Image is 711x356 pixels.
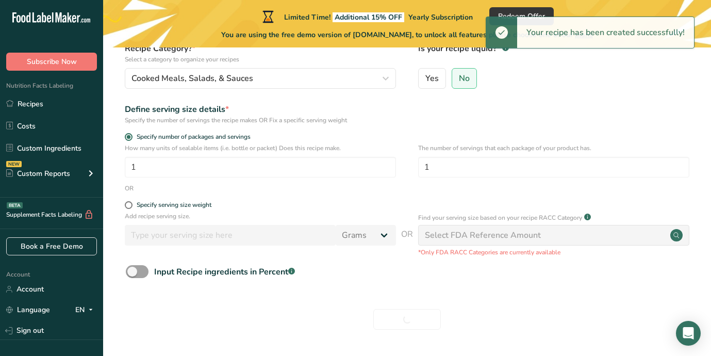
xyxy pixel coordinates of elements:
[125,184,134,193] div: OR
[125,225,336,246] input: Type your serving size here
[6,301,50,319] a: Language
[425,73,439,84] span: Yes
[75,304,97,316] div: EN
[125,42,396,64] label: Recipe Category?
[125,103,396,116] div: Define serving size details
[401,228,413,257] span: OR
[333,12,404,22] span: Additional 15% OFF
[6,168,70,179] div: Custom Reports
[418,42,689,64] label: Is your recipe liquid?
[137,201,211,209] div: Specify serving size weight
[418,248,689,257] p: *Only FDA RACC Categories are currently available
[408,12,473,22] span: Yearly Subscription
[6,53,97,71] button: Subscribe Now
[133,133,251,141] span: Specify number of packages and servings
[221,29,593,40] span: You are using the free demo version of [DOMAIN_NAME], to unlock all features please choose one of...
[418,213,582,222] p: Find your serving size based on your recipe RACC Category
[27,56,77,67] span: Subscribe Now
[125,116,396,125] div: Specify the number of servings the recipe makes OR Fix a specific serving weight
[489,7,554,25] button: Redeem Offer
[425,229,541,241] div: Select FDA Reference Amount
[7,202,23,208] div: BETA
[676,321,701,346] div: Open Intercom Messenger
[125,68,396,89] button: Cooked Meals, Salads, & Sauces
[459,73,470,84] span: No
[418,143,689,153] p: The number of servings that each package of your product has.
[498,11,545,22] span: Redeem Offer
[125,212,396,221] p: Add recipe serving size.
[125,55,396,64] p: Select a category to organize your recipes
[125,143,396,153] p: How many units of sealable items (i.e. bottle or packet) Does this recipe make.
[6,161,22,167] div: NEW
[6,237,97,255] a: Book a Free Demo
[517,17,694,48] div: Your recipe has been created successfully!
[131,72,253,85] span: Cooked Meals, Salads, & Sauces
[154,266,295,278] div: Input Recipe ingredients in Percent
[260,10,473,23] div: Limited Time!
